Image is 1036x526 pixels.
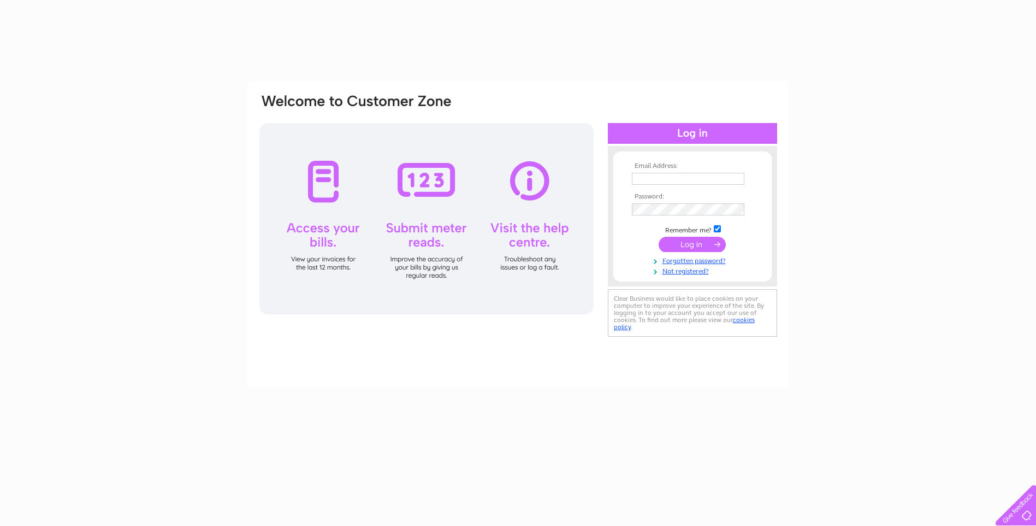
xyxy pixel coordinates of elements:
[659,237,726,252] input: Submit
[614,316,755,331] a: cookies policy
[629,193,756,201] th: Password:
[632,265,756,276] a: Not registered?
[632,255,756,265] a: Forgotten password?
[629,162,756,170] th: Email Address:
[629,224,756,235] td: Remember me?
[608,289,777,337] div: Clear Business would like to place cookies on your computer to improve your experience of the sit...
